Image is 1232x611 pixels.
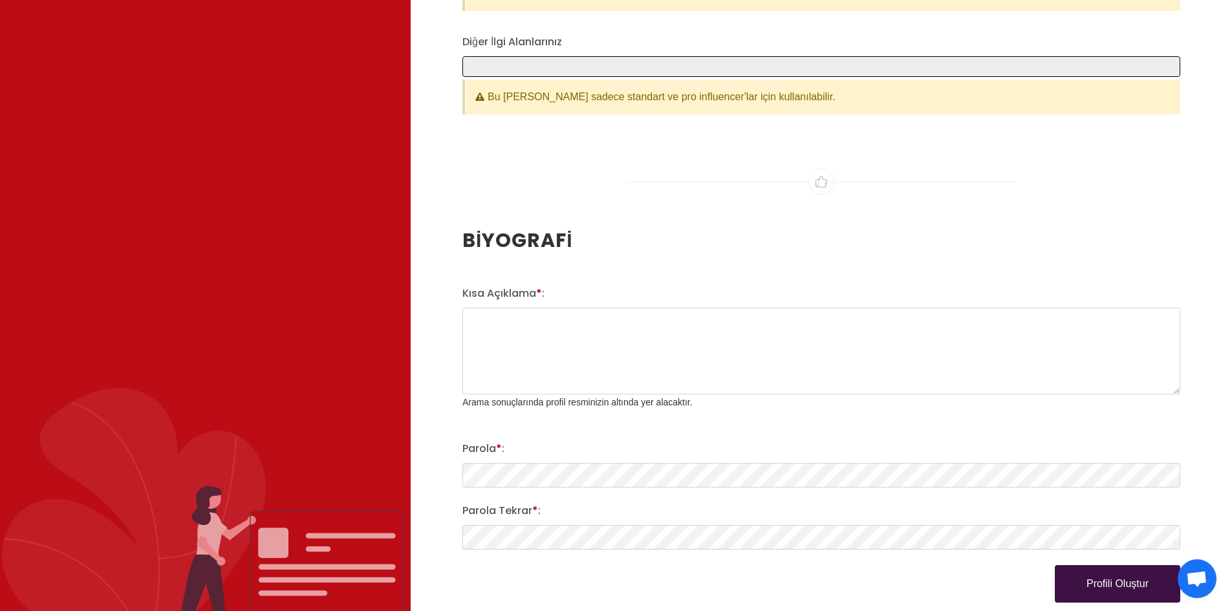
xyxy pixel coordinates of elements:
[462,397,693,407] small: Arama sonuçlarında profil resminizin altında yer alacaktır.
[462,226,1180,255] h2: BİYOGRAFİ
[462,34,562,50] label: Diğer İlgi Alanlarınız
[466,61,474,72] textarea: Search
[462,503,541,519] label: Parola Tekrar :
[1178,559,1216,598] a: Açık sohbet
[462,286,545,301] label: Kısa Açıklama :
[1055,565,1180,603] button: Profili Oluştur
[462,441,504,456] label: Parola :
[465,80,1180,114] div: Bu [PERSON_NAME] sadece standart ve pro influencer'lar için kullanılabilir.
